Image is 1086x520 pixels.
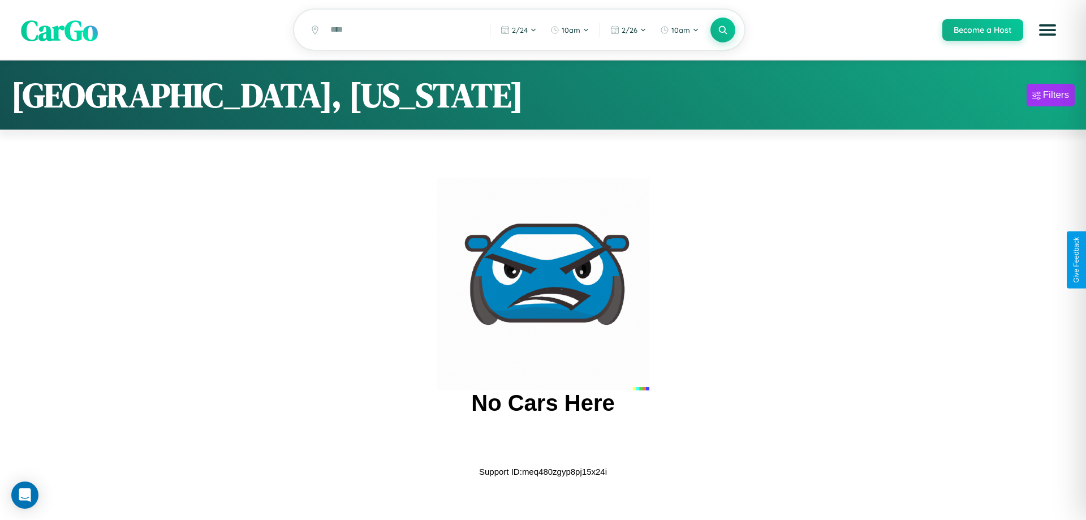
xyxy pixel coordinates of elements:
button: 2/26 [605,21,652,39]
button: 10am [545,21,595,39]
span: 10am [562,25,580,35]
p: Support ID: meq480zgyp8pj15x24i [479,464,607,479]
div: Open Intercom Messenger [11,482,38,509]
span: 10am [671,25,690,35]
span: 2 / 24 [512,25,528,35]
div: Give Feedback [1072,237,1080,283]
h1: [GEOGRAPHIC_DATA], [US_STATE] [11,72,523,118]
span: 2 / 26 [622,25,637,35]
button: 10am [654,21,705,39]
div: Filters [1043,89,1069,101]
h2: No Cars Here [471,390,614,416]
img: car [437,178,649,390]
button: Become a Host [942,19,1023,41]
button: Open menu [1032,14,1063,46]
button: 2/24 [495,21,542,39]
button: Filters [1027,84,1075,106]
span: CarGo [21,10,98,49]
